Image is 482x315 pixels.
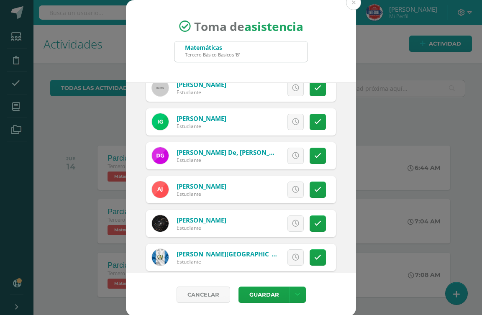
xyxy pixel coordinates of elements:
[238,287,290,303] button: Guardar
[177,123,226,130] div: Estudiante
[244,18,303,34] strong: asistencia
[177,216,226,224] a: [PERSON_NAME]
[185,44,240,51] div: Matemáticas
[177,258,277,265] div: Estudiante
[185,51,240,58] div: Tercero Básico Basicos 'B'
[177,224,226,231] div: Estudiante
[152,249,169,266] img: 4aaad981d8c3e283bfa34afe4feb9209.png
[177,114,226,123] a: [PERSON_NAME]
[152,215,169,232] img: cfe2686b8d420841bdc28f89ace552f8.png
[177,80,226,89] a: [PERSON_NAME]
[177,287,230,303] a: Cancelar
[152,113,169,130] img: b06a2189f86672ca4d95cdb1f4358f13.png
[177,190,226,197] div: Estudiante
[152,181,169,198] img: e6326d8424e766714552b570e15809b7.png
[177,250,290,258] a: [PERSON_NAME][GEOGRAPHIC_DATA]
[152,79,169,96] img: 60x60
[177,148,290,156] a: [PERSON_NAME] de, [PERSON_NAME]
[177,156,277,164] div: Estudiante
[177,182,226,190] a: [PERSON_NAME]
[174,41,308,62] input: Busca un grado o sección aquí...
[194,18,303,34] span: Toma de
[152,147,169,164] img: 72041118c8811c92ea00fc029415835d.png
[177,89,226,96] div: Estudiante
